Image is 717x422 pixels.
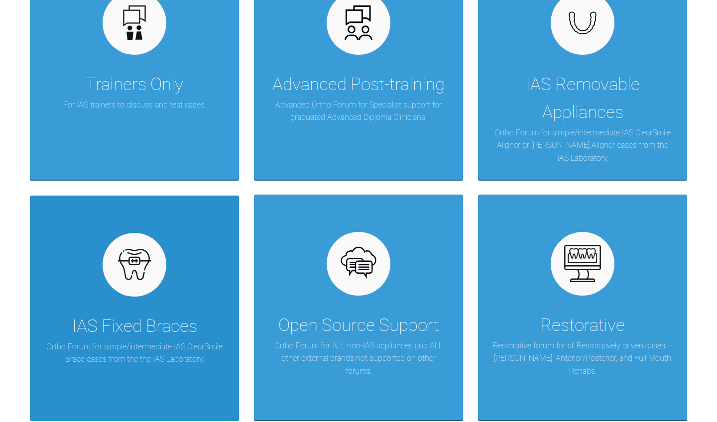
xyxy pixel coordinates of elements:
[63,99,206,111] p: For IAS trainers to discuss and test cases.
[116,3,154,42] img: default.3be3f38f.svg
[269,99,448,124] p: Advanced Ortho Forum for Specialist support for graduated Advanced Diploma Clinicians.
[540,312,625,339] div: Restorative
[340,3,378,42] img: advanced.73cea251.svg
[86,71,183,99] div: Trainers Only
[45,340,224,366] p: Ortho Forum for simple/intermediate IAS ClearSmile Brace cases from the the IAS Laboratory.
[269,339,448,378] p: Ortho Forum for ALL non-IAS appliances and ALL other external brands not supported on other forums.
[493,339,672,378] p: Restorative forum for all Restoratively driven cases – [PERSON_NAME], Anterior/Posterior, and Ful...
[493,71,672,126] div: IAS Removable Appliances
[30,195,239,421] a: IAS Fixed BracesOrtho Forum for simple/intermediate IAS ClearSmile Brace cases from the the IAS L...
[340,244,378,283] img: opensource.6e495855.svg
[493,126,672,165] p: Ortho Forum for simple/intermediate IAS ClearSmile Aligner or [PERSON_NAME] Aligner cases from th...
[564,244,602,283] img: restorative.65e8f6b6.svg
[116,245,154,284] img: fixed.9f4e6236.svg
[278,312,439,339] div: Open Source Support
[564,8,602,37] img: removables.927eaa4e.svg
[72,313,197,340] div: IAS Fixed Braces
[254,195,463,421] a: Open Source SupportOrtho Forum for ALL non-IAS appliances and ALL other external brands not suppo...
[272,71,445,99] div: Advanced Post-training
[478,195,687,421] a: RestorativeRestorative forum for all Restoratively driven cases – [PERSON_NAME], Anterior/Posteri...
